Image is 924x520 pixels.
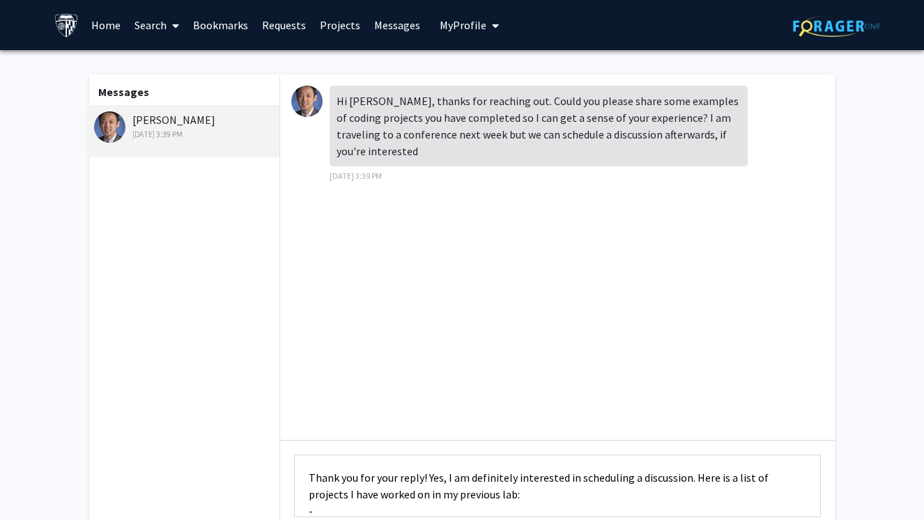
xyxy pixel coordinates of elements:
[291,86,323,117] img: Jonathan Ling
[98,85,149,99] b: Messages
[54,13,79,38] img: Johns Hopkins University Logo
[84,1,128,49] a: Home
[10,457,59,510] iframe: Chat
[128,1,186,49] a: Search
[186,1,255,49] a: Bookmarks
[94,128,276,141] div: [DATE] 3:39 PM
[294,455,821,517] textarea: Message
[255,1,313,49] a: Requests
[793,15,880,37] img: ForagerOne Logo
[367,1,427,49] a: Messages
[330,86,748,166] div: Hi [PERSON_NAME], thanks for reaching out. Could you please share some examples of coding project...
[440,18,486,32] span: My Profile
[94,111,276,141] div: [PERSON_NAME]
[330,171,382,181] span: [DATE] 3:39 PM
[313,1,367,49] a: Projects
[94,111,125,143] img: Jonathan Ling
